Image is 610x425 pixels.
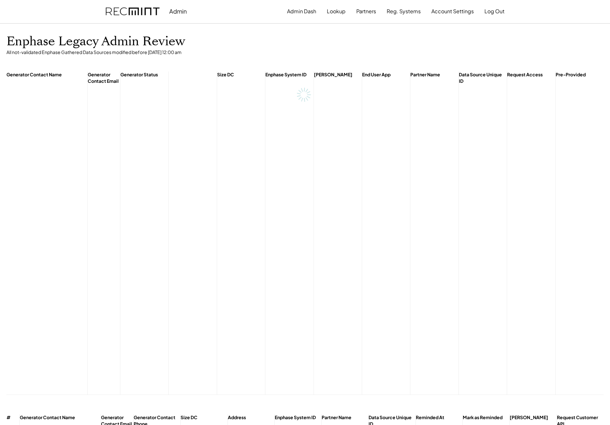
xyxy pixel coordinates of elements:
div: Admin [169,7,187,15]
div: Generator Contact Email [88,71,120,84]
div: End User App [362,71,410,83]
div: All not-validated Enphase Gathered Data Sources modified before [DATE] 12:00 am [6,49,182,56]
img: recmint-logotype%403x.png [106,7,160,16]
div: Partner Name [410,71,458,83]
button: Lookup [327,5,346,18]
div: Request Access [507,71,555,83]
h1: Enphase Legacy Admin Review [6,34,604,49]
div: Generator Contact Name [6,71,87,83]
div: Data Source Unique ID [459,71,507,84]
button: Partners [356,5,376,18]
div: Enphase System ID [265,71,313,83]
div: Pre-Provided [556,71,604,83]
div: [PERSON_NAME] [314,71,362,83]
button: Log Out [484,5,505,18]
div: Size DC [217,71,265,83]
button: Admin Dash [287,5,316,18]
button: Reg. Systems [387,5,421,18]
div: Generator Status [120,71,168,83]
button: Account Settings [431,5,474,18]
